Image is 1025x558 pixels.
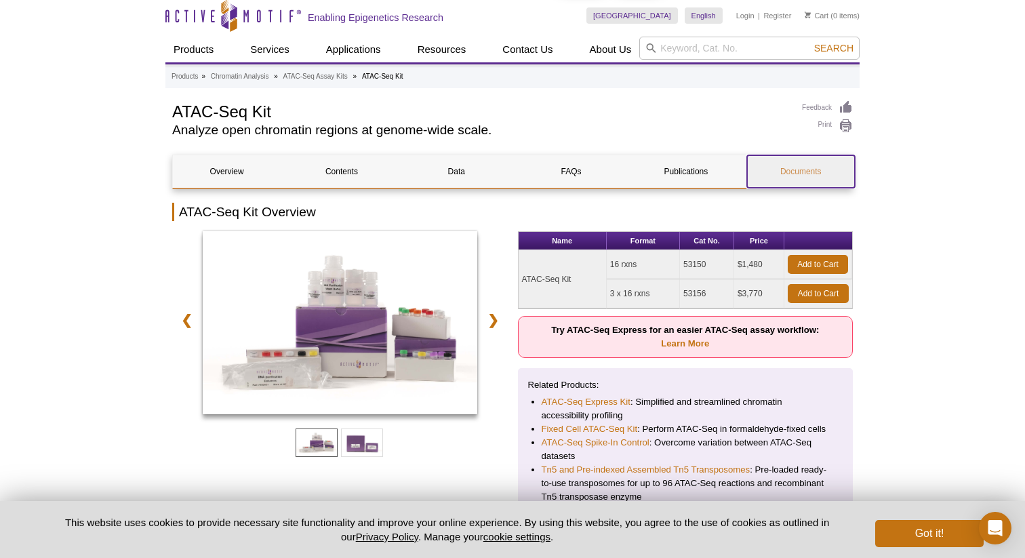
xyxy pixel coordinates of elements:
[788,284,849,303] a: Add to Cart
[318,37,389,62] a: Applications
[172,124,788,136] h2: Analyze open chromatin regions at genome-wide scale.
[274,73,278,80] li: »
[203,231,477,418] a: ATAC-Seq Kit
[528,378,843,392] p: Related Products:
[747,155,855,188] a: Documents
[353,73,357,80] li: »
[203,231,477,414] img: ATAC-Seq Kit
[586,7,678,24] a: [GEOGRAPHIC_DATA]
[403,155,510,188] a: Data
[758,7,760,24] li: |
[165,37,222,62] a: Products
[172,304,201,336] a: ❮
[542,395,830,422] li: : Simplified and streamlined chromatin accessibility profiling
[242,37,298,62] a: Services
[734,279,784,308] td: $3,770
[632,155,740,188] a: Publications
[734,250,784,279] td: $1,480
[172,71,198,83] a: Products
[483,531,550,542] button: cookie settings
[479,304,508,336] a: ❯
[763,11,791,20] a: Register
[607,279,680,308] td: 3 x 16 rxns
[308,12,443,24] h2: Enabling Epigenetics Research
[814,43,853,54] span: Search
[519,250,607,308] td: ATAC-Seq Kit
[287,155,395,188] a: Contents
[551,325,819,348] strong: Try ATAC-Seq Express for an easier ATAC-Seq assay workflow:
[172,100,788,121] h1: ATAC-Seq Kit
[542,395,630,409] a: ATAC-Seq Express Kit
[736,11,755,20] a: Login
[283,71,348,83] a: ATAC-Seq Assay Kits
[173,155,281,188] a: Overview
[356,531,418,542] a: Privacy Policy
[805,12,811,18] img: Your Cart
[41,515,853,544] p: This website uses cookies to provide necessary site functionality and improve your online experie...
[542,422,830,436] li: : Perform ATAC-Seq in formaldehyde-fixed cells
[805,7,860,24] li: (0 items)
[979,512,1011,544] div: Open Intercom Messenger
[734,232,784,250] th: Price
[542,463,830,504] li: : Pre-loaded ready-to-use transposomes for up to 96 ATAC-Seq reactions and recombinant Tn5 transp...
[802,119,853,134] a: Print
[802,100,853,115] a: Feedback
[542,463,750,477] a: Tn5 and Pre-indexed Assembled Tn5 Transposomes
[517,155,625,188] a: FAQs
[542,422,638,436] a: Fixed Cell ATAC-Seq Kit
[362,73,403,80] li: ATAC-Seq Kit
[639,37,860,60] input: Keyword, Cat. No.
[607,250,680,279] td: 16 rxns
[805,11,828,20] a: Cart
[494,37,561,62] a: Contact Us
[661,338,709,348] a: Learn More
[607,232,680,250] th: Format
[542,436,649,450] a: ATAC-Seq Spike-In Control
[409,37,475,62] a: Resources
[519,232,607,250] th: Name
[680,250,734,279] td: 53150
[582,37,640,62] a: About Us
[788,255,848,274] a: Add to Cart
[875,520,984,547] button: Got it!
[172,203,853,221] h2: ATAC-Seq Kit Overview
[211,71,269,83] a: Chromatin Analysis
[680,232,734,250] th: Cat No.
[680,279,734,308] td: 53156
[810,42,858,54] button: Search
[542,436,830,463] li: : Overcome variation between ATAC-Seq datasets
[201,73,205,80] li: »
[685,7,723,24] a: English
